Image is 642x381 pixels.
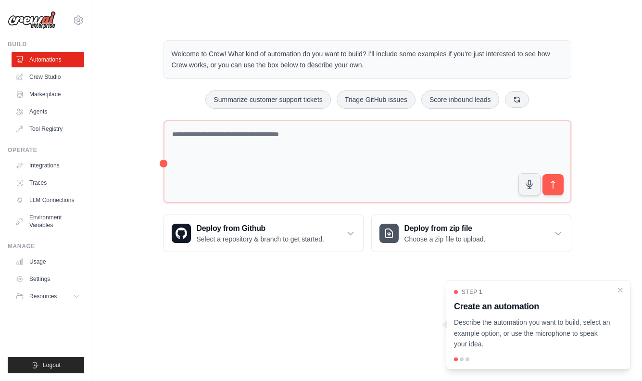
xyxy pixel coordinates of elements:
[12,69,84,85] a: Crew Studio
[12,192,84,208] a: LLM Connections
[454,317,611,350] p: Describe the automation you want to build, select an example option, or use the microphone to spe...
[12,210,84,233] a: Environment Variables
[594,335,642,381] iframe: Chat Widget
[12,175,84,190] a: Traces
[404,223,486,234] h3: Deploy from zip file
[462,288,482,296] span: Step 1
[12,52,84,67] a: Automations
[172,49,563,71] p: Welcome to Crew! What kind of automation do you want to build? I'll include some examples if you'...
[8,11,56,29] img: Logo
[454,300,611,313] h3: Create an automation
[12,87,84,102] a: Marketplace
[197,234,324,244] p: Select a repository & branch to get started.
[12,254,84,269] a: Usage
[8,357,84,373] button: Logout
[421,90,499,109] button: Score inbound leads
[8,40,84,48] div: Build
[12,158,84,173] a: Integrations
[12,104,84,119] a: Agents
[29,292,57,300] span: Resources
[617,286,624,294] button: Close walkthrough
[12,271,84,287] a: Settings
[337,90,415,109] button: Triage GitHub issues
[8,146,84,154] div: Operate
[12,121,84,137] a: Tool Registry
[197,223,324,234] h3: Deploy from Github
[205,90,330,109] button: Summarize customer support tickets
[8,242,84,250] div: Manage
[12,289,84,304] button: Resources
[404,234,486,244] p: Choose a zip file to upload.
[43,361,61,369] span: Logout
